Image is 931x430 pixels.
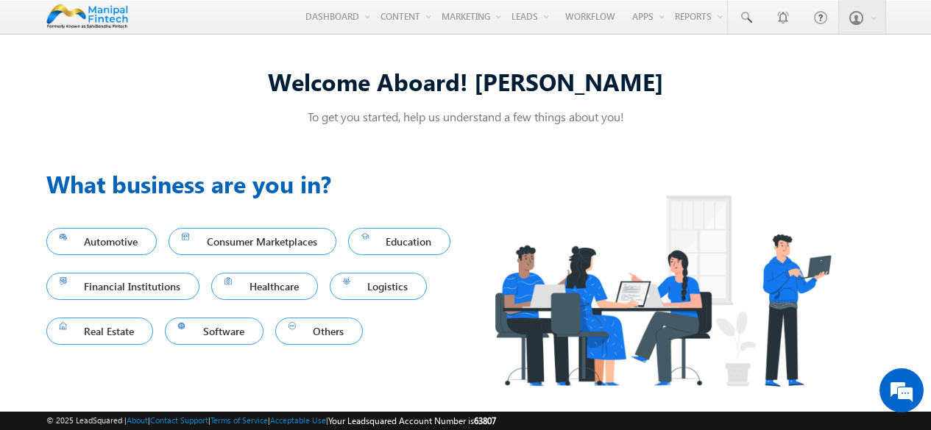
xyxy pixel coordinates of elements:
[474,415,496,426] span: 63807
[270,415,326,425] a: Acceptable Use
[210,415,268,425] a: Terms of Service
[343,276,414,296] span: Logistics
[60,232,144,251] span: Automotive
[46,166,466,201] h3: What business are you in?
[46,4,128,29] img: Custom Logo
[60,321,141,341] span: Real Estate
[46,65,885,97] div: Welcome Aboard! [PERSON_NAME]
[182,232,323,251] span: Consumer Marketplaces
[46,109,885,124] p: To get you started, help us understand a few things about you!
[328,415,496,426] span: Your Leadsquared Account Number is
[466,166,859,415] img: Industry.png
[60,276,187,296] span: Financial Institutions
[46,414,496,428] span: © 2025 LeadSquared | | | | |
[224,276,305,296] span: Healthcare
[288,321,350,341] span: Others
[361,232,438,251] span: Education
[127,415,148,425] a: About
[150,415,208,425] a: Contact Support
[178,321,250,341] span: Software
